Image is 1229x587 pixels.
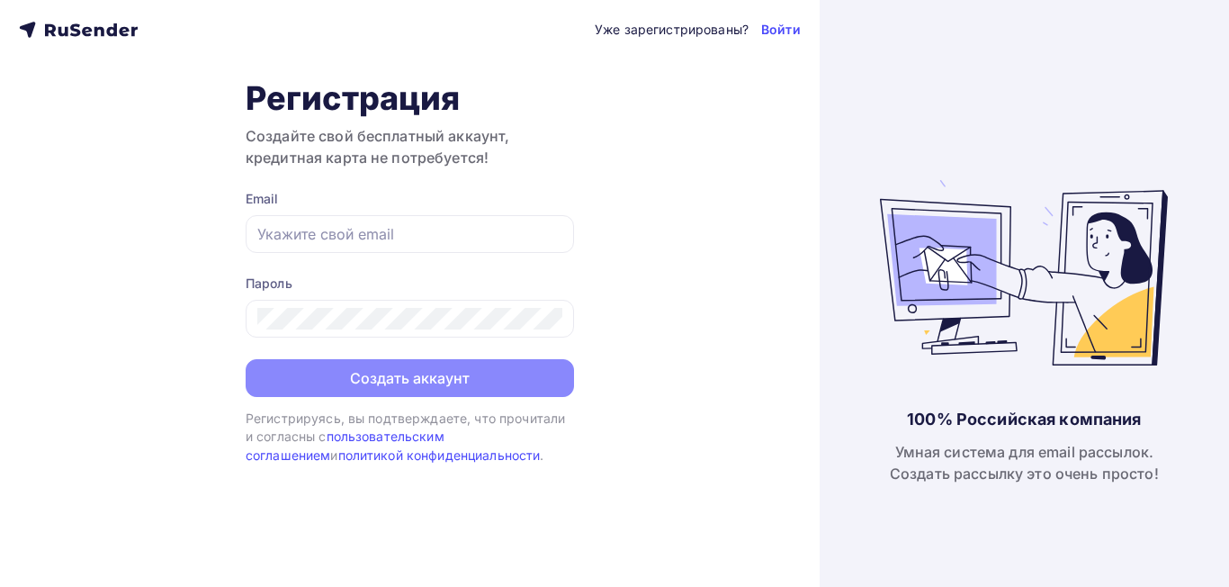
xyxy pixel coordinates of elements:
[595,21,749,39] div: Уже зарегистрированы?
[907,409,1141,430] div: 100% Российская компания
[257,223,562,245] input: Укажите свой email
[246,125,574,168] h3: Создайте свой бесплатный аккаунт, кредитная карта не потребуется!
[246,190,574,208] div: Email
[246,410,574,465] div: Регистрируясь, вы подтверждаете, что прочитали и согласны с и .
[246,275,574,293] div: Пароль
[761,21,801,39] a: Войти
[890,441,1159,484] div: Умная система для email рассылок. Создать рассылку это очень просто!
[246,78,574,118] h1: Регистрация
[246,359,574,397] button: Создать аккаунт
[338,447,541,463] a: политикой конфиденциальности
[246,429,444,462] a: пользовательским соглашением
